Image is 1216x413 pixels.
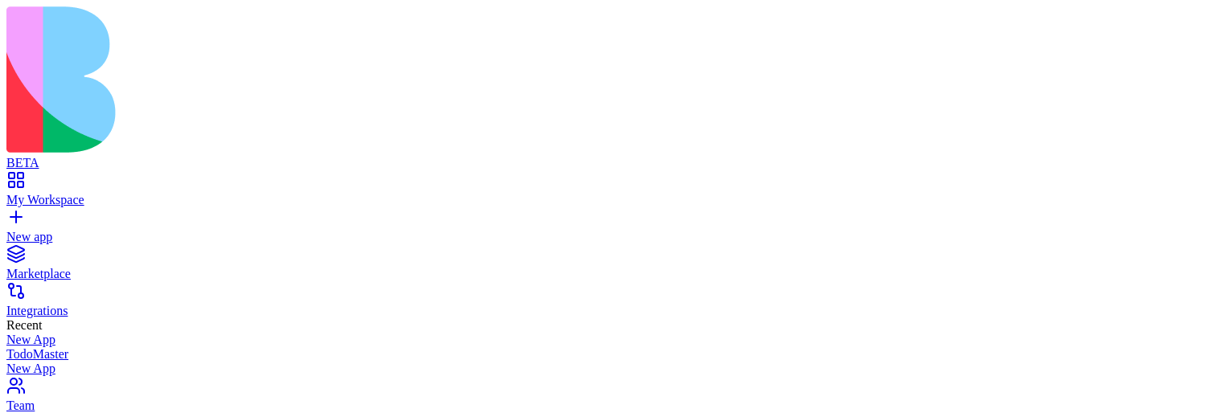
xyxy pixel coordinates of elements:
div: New app [6,230,1210,244]
a: TodoMaster [6,347,1210,362]
a: BETA [6,141,1210,170]
a: New App [6,333,1210,347]
div: My Workspace [6,193,1210,207]
span: Recent [6,318,42,332]
a: Marketplace [6,252,1210,281]
a: New app [6,215,1210,244]
img: logo [6,6,653,153]
a: My Workspace [6,178,1210,207]
a: Team [6,384,1210,413]
div: BETA [6,156,1210,170]
a: New App [6,362,1210,376]
div: Team [6,399,1210,413]
div: Integrations [6,304,1210,318]
div: Marketplace [6,267,1210,281]
a: Integrations [6,289,1210,318]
